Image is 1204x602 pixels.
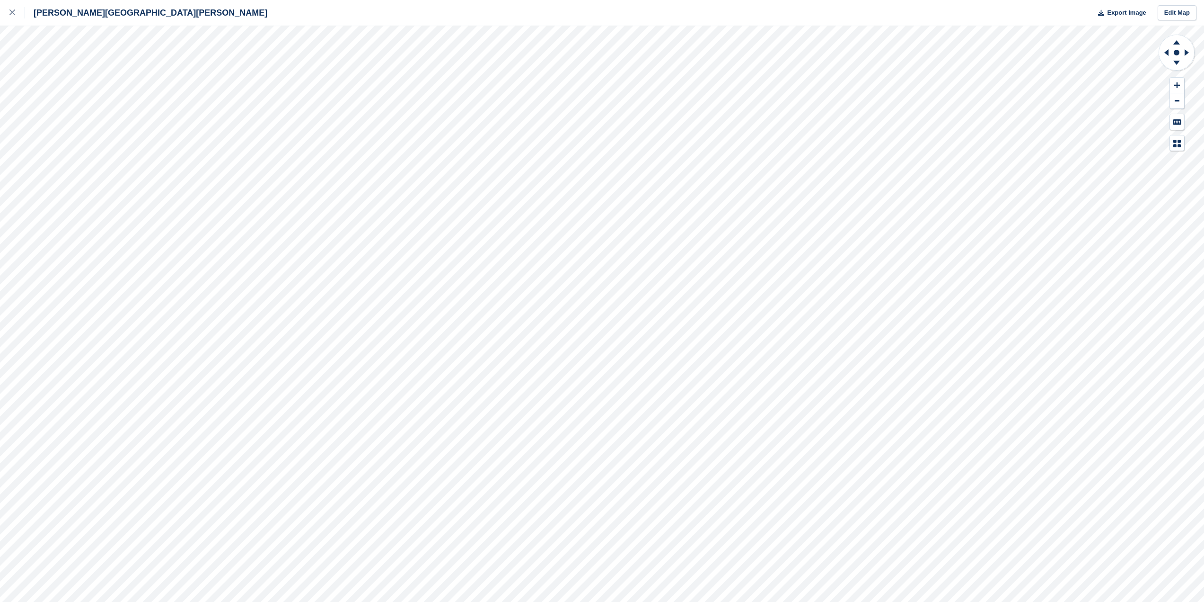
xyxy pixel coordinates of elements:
[25,7,267,18] div: [PERSON_NAME][GEOGRAPHIC_DATA][PERSON_NAME]
[1170,114,1184,130] button: Keyboard Shortcuts
[1158,5,1196,21] a: Edit Map
[1170,135,1184,151] button: Map Legend
[1170,78,1184,93] button: Zoom In
[1170,93,1184,109] button: Zoom Out
[1107,8,1146,18] span: Export Image
[1092,5,1146,21] button: Export Image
